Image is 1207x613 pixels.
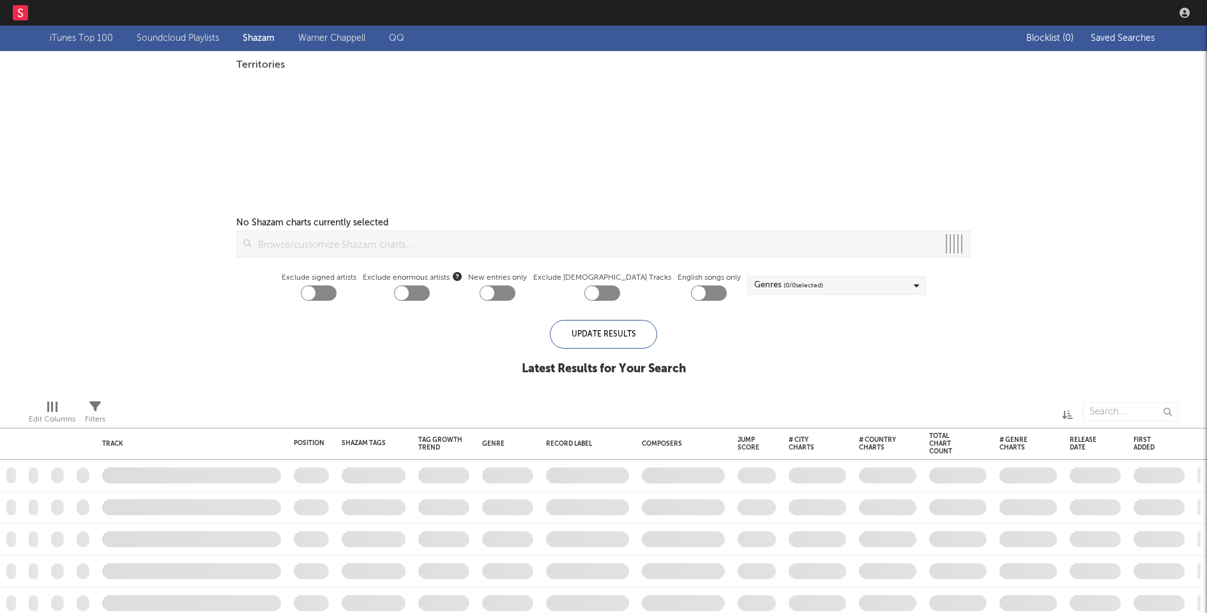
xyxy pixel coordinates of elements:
div: Release Date [1070,436,1102,451]
label: English songs only [678,270,741,285]
div: Filters [85,412,105,427]
div: Jump Score [738,436,759,451]
button: Exclude enormous artists [453,270,462,282]
div: Track [102,440,275,448]
div: Genres [754,278,823,293]
a: QQ [389,31,404,46]
a: iTunes Top 100 [50,31,113,46]
input: Search... [1082,402,1178,421]
span: Saved Searches [1091,34,1157,43]
a: Soundcloud Playlists [137,31,219,46]
span: Blocklist [1026,34,1074,43]
div: # Genre Charts [999,436,1038,451]
div: Record Label [546,440,623,448]
div: Tag Growth Trend [418,436,463,451]
div: # Country Charts [859,436,897,451]
div: Total Chart Count [929,432,968,455]
div: Position [294,439,324,447]
button: Saved Searches [1087,33,1157,43]
div: Territories [236,57,971,73]
label: New entries only [468,270,527,285]
span: ( 0 ) [1063,34,1074,43]
a: Warner Chappell [298,31,365,46]
label: Exclude [DEMOGRAPHIC_DATA] Tracks [533,270,671,285]
div: Update Results [550,320,657,349]
span: Exclude enormous artists [363,270,462,285]
div: Edit Columns [29,412,75,427]
div: # City Charts [789,436,827,451]
div: Shazam Tags [342,439,386,447]
span: ( 0 / 0 selected) [784,278,823,293]
div: First Added [1134,436,1165,451]
div: Edit Columns [29,396,75,433]
div: Genre [482,440,527,448]
label: Exclude signed artists [282,270,356,285]
input: Browse/customize Shazam charts... [252,231,938,257]
div: Composers [642,440,718,448]
div: No Shazam charts currently selected [236,215,388,231]
div: Filters [85,396,105,433]
div: Latest Results for Your Search [522,361,686,377]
